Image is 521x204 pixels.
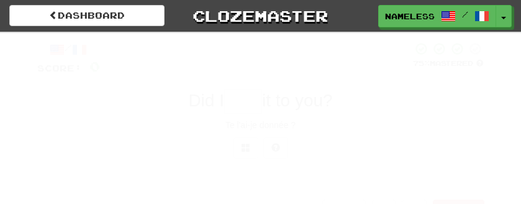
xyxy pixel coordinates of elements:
[37,42,100,57] div: /
[156,32,165,45] span: 0
[37,119,484,131] div: Te l'ai-je donnée ?
[263,137,288,159] button: Single letter hint - you only get 1 per sentence and score half the points! alt+h
[233,137,258,159] button: Switch sentence to multiple choice alt+p
[378,5,496,27] a: NamelessFrost3882 /
[9,5,165,26] a: Dashboard
[302,32,311,45] span: 0
[420,32,428,45] span: 3
[262,91,333,110] span: it to you?
[412,58,484,68] div: Mastered
[462,10,468,19] span: /
[89,58,100,74] span: 0
[188,91,224,110] span: Did I
[222,165,299,193] button: Submit
[37,63,82,73] span: Score:
[385,11,435,22] span: NamelessFrost3882
[413,59,430,67] span: 75 %
[183,5,338,27] a: Clozemaster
